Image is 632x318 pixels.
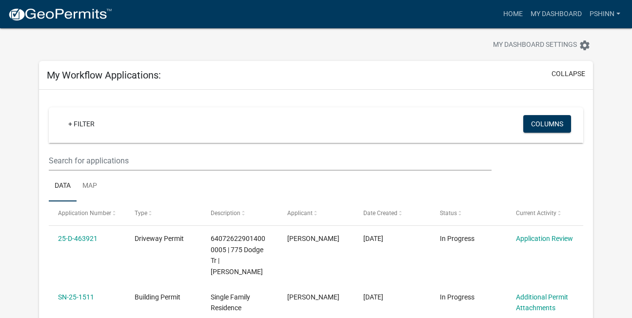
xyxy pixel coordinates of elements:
[211,293,250,312] span: Single Family Residence
[47,69,161,81] h5: My Workflow Applications:
[440,293,474,301] span: In Progress
[135,235,184,242] span: Driveway Permit
[60,115,102,133] a: + Filter
[523,115,571,133] button: Columns
[363,293,383,301] span: 08/14/2025
[135,210,147,217] span: Type
[493,40,577,51] span: My Dashboard Settings
[485,36,598,55] button: My Dashboard Settingssettings
[49,201,125,225] datatable-header-cell: Application Number
[552,69,585,79] button: collapse
[516,293,568,312] a: Additional Permit Attachments
[507,201,583,225] datatable-header-cell: Current Activity
[211,210,240,217] span: Description
[287,293,339,301] span: paul shinn
[440,210,457,217] span: Status
[586,5,624,23] a: pshinn
[499,5,527,23] a: Home
[440,235,474,242] span: In Progress
[77,171,103,202] a: Map
[135,293,180,301] span: Building Permit
[287,210,313,217] span: Applicant
[58,293,94,301] a: SN-25-1511
[49,151,492,171] input: Search for applications
[363,210,397,217] span: Date Created
[58,210,111,217] span: Application Number
[125,201,201,225] datatable-header-cell: Type
[579,40,591,51] i: settings
[516,210,556,217] span: Current Activity
[201,201,278,225] datatable-header-cell: Description
[527,5,586,23] a: My Dashboard
[363,235,383,242] span: 08/14/2025
[58,235,98,242] a: 25-D-463921
[516,235,573,242] a: Application Review
[431,201,507,225] datatable-header-cell: Status
[354,201,431,225] datatable-header-cell: Date Created
[49,171,77,202] a: Data
[287,235,339,242] span: paul shinn
[277,201,354,225] datatable-header-cell: Applicant
[211,235,265,276] span: 640726229014000005 | 775 Dodge Tr | Tiemann Richard K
